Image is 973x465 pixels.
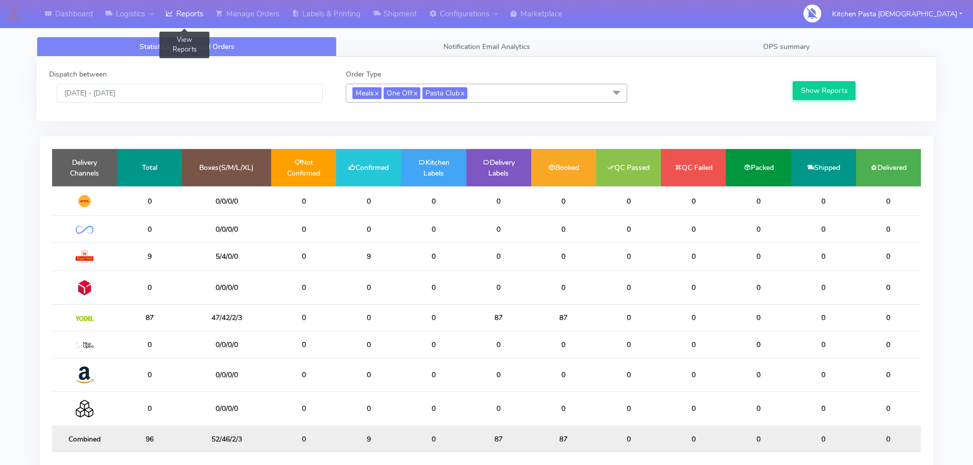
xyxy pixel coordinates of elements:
td: 0 [856,358,921,391]
td: 0 [596,331,661,358]
td: Kitchen Labels [401,149,466,186]
td: 0 [401,271,466,304]
td: 0 [791,186,856,216]
td: 0 [726,358,791,391]
span: Notification Email Analytics [443,42,530,52]
td: 0 [856,426,921,452]
td: 0 [596,392,661,426]
td: 0 [117,358,182,391]
td: 0 [117,186,182,216]
td: 0 [271,271,336,304]
span: OPS summary [763,42,810,52]
td: 5/4/0/0 [182,242,271,271]
td: Combined [52,426,117,452]
td: Delivered [856,149,921,186]
td: 0 [596,271,661,304]
span: Statistics of Sales and Orders [139,42,234,52]
td: 0 [271,331,336,358]
td: 0 [661,216,726,242]
td: 0 [466,331,531,358]
td: Packed [726,149,791,186]
td: 0 [466,358,531,391]
td: 0 [336,305,401,331]
td: 0 [271,392,336,426]
td: 0 [401,331,466,358]
a: x [413,87,417,98]
td: 0 [661,358,726,391]
td: 0 [336,271,401,304]
img: Amazon [76,366,93,384]
td: 0 [791,242,856,271]
img: Yodel [76,316,93,321]
img: Royal Mail [76,251,93,263]
td: 0 [856,271,921,304]
td: 0 [726,186,791,216]
td: 0 [661,392,726,426]
td: 0 [531,186,596,216]
ul: Tabs [37,37,936,57]
img: OnFleet [76,226,93,234]
label: Dispatch between [49,69,107,80]
td: 0 [856,186,921,216]
td: 87 [466,426,531,452]
td: 0 [401,242,466,271]
td: 0 [401,305,466,331]
td: 0 [726,305,791,331]
td: 9 [336,426,401,452]
button: Kitchen Pasta [DEMOGRAPHIC_DATA] [824,4,970,25]
td: 0 [466,216,531,242]
td: 0 [791,305,856,331]
td: Delivery Channels [52,149,117,186]
td: 0 [661,271,726,304]
td: 0 [661,331,726,358]
td: 0 [726,426,791,452]
td: 0 [336,331,401,358]
td: 0 [726,331,791,358]
td: 0 [466,392,531,426]
td: 0 [531,271,596,304]
td: 0 [596,242,661,271]
td: 0 [401,186,466,216]
td: 0 [661,305,726,331]
td: 0 [661,186,726,216]
td: 0 [401,426,466,452]
td: 87 [466,305,531,331]
td: 0 [117,271,182,304]
td: 0/0/0/0 [182,216,271,242]
td: 0 [856,242,921,271]
td: 0/0/0/0 [182,331,271,358]
td: 0 [466,242,531,271]
td: 0 [271,305,336,331]
td: 0 [466,186,531,216]
td: Booked [531,149,596,186]
td: 47/42/2/3 [182,305,271,331]
td: 0 [596,426,661,452]
td: 0 [791,331,856,358]
td: Boxes(S/M/L/XL) [182,149,271,186]
td: 0 [791,426,856,452]
td: 0 [856,392,921,426]
td: 0 [336,216,401,242]
span: Pasta Club [422,87,467,99]
td: 0 [726,242,791,271]
td: 0 [661,426,726,452]
td: 0/0/0/0 [182,186,271,216]
td: 0 [466,271,531,304]
td: 0/0/0/0 [182,358,271,391]
td: 87 [531,305,596,331]
td: 0 [271,242,336,271]
td: 0 [726,216,791,242]
span: One Off [384,87,420,99]
td: 0 [336,186,401,216]
td: 52/46/2/3 [182,426,271,452]
td: Confirmed [336,149,401,186]
td: 0 [271,426,336,452]
td: Not Confirmed [271,149,336,186]
td: 0/0/0/0 [182,392,271,426]
td: 0 [271,358,336,391]
td: 0 [791,216,856,242]
input: Pick the Daterange [57,84,323,103]
td: 0 [336,358,401,391]
img: Collection [76,400,93,418]
a: x [374,87,378,98]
